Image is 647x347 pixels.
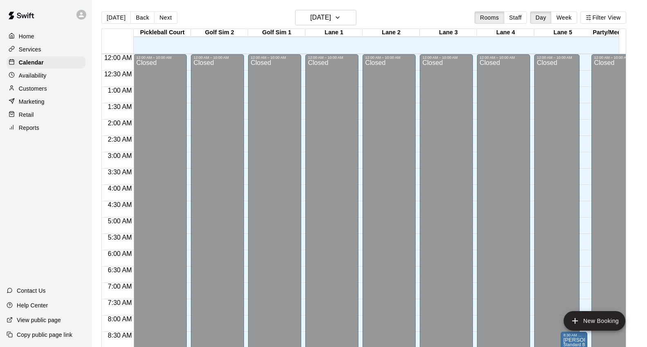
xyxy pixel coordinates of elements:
a: Reports [7,122,85,134]
div: 8:30 AM – 9:30 AM [563,333,585,337]
button: Next [154,11,177,24]
span: 6:00 AM [106,250,134,257]
a: Availability [7,69,85,82]
span: 12:00 AM [102,54,134,61]
div: 12:00 AM – 10:00 AM [537,56,577,60]
a: Retail [7,109,85,121]
p: Retail [19,111,34,119]
div: 12:00 AM – 10:00 AM [365,56,413,60]
div: Pickleball Court [134,29,191,37]
span: 1:00 AM [106,87,134,94]
span: 2:00 AM [106,120,134,127]
button: add [564,311,625,331]
span: 3:00 AM [106,152,134,159]
div: Golf Sim 2 [191,29,248,37]
p: Marketing [19,98,45,106]
span: 1:30 AM [106,103,134,110]
a: Calendar [7,56,85,69]
span: 6:30 AM [106,267,134,274]
p: Contact Us [17,287,46,295]
button: Staff [504,11,527,24]
p: Calendar [19,58,44,67]
span: 8:00 AM [106,316,134,323]
span: 4:00 AM [106,185,134,192]
div: Lane 3 [420,29,477,37]
span: 4:30 AM [106,201,134,208]
span: 7:00 AM [106,283,134,290]
button: Week [551,11,577,24]
a: Services [7,43,85,56]
div: 12:00 AM – 10:00 AM [479,56,528,60]
button: Rooms [475,11,504,24]
span: 7:30 AM [106,299,134,306]
p: Reports [19,124,39,132]
span: 2:30 AM [106,136,134,143]
p: Availability [19,71,47,80]
p: Copy public page link [17,331,72,339]
div: 12:00 AM – 10:00 AM [594,56,642,60]
span: 5:00 AM [106,218,134,225]
div: 12:00 AM – 10:00 AM [193,56,242,60]
button: Day [530,11,551,24]
p: View public page [17,316,61,324]
div: Lane 1 [305,29,363,37]
div: 12:00 AM – 10:00 AM [251,56,299,60]
p: Home [19,32,34,40]
div: Lane 5 [534,29,591,37]
span: 8:30 AM [106,332,134,339]
span: 12:30 AM [102,71,134,78]
p: Help Center [17,301,48,309]
button: Filter View [580,11,626,24]
div: 12:00 AM – 10:00 AM [308,56,356,60]
a: Customers [7,82,85,95]
span: 3:30 AM [106,169,134,176]
div: 12:00 AM – 10:00 AM [422,56,470,60]
button: [DATE] [295,10,356,25]
button: Back [130,11,154,24]
div: Golf Sim 1 [248,29,305,37]
button: [DATE] [101,11,131,24]
p: Customers [19,85,47,93]
a: Home [7,30,85,42]
p: Services [19,45,41,53]
a: Marketing [7,96,85,108]
div: 12:00 AM – 10:00 AM [136,56,184,60]
h6: [DATE] [310,12,331,23]
span: 5:30 AM [106,234,134,241]
div: Lane 4 [477,29,534,37]
div: Lane 2 [363,29,420,37]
